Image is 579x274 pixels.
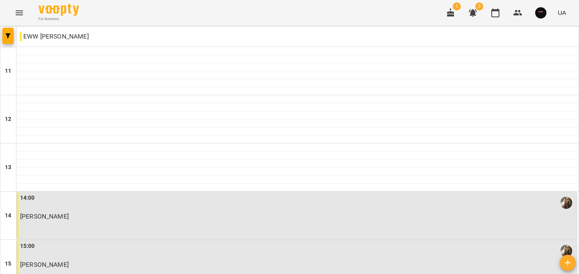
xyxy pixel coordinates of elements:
img: Бойко Олександра Вікторівна [560,245,572,257]
label: 15:00 [20,242,35,251]
span: [PERSON_NAME] [20,213,69,220]
span: 2 [475,2,483,10]
h6: 13 [5,163,11,172]
img: Voopty Logo [39,4,79,16]
button: Menu [10,3,29,22]
h6: 11 [5,67,11,76]
button: Створити урок [560,255,576,271]
label: 14:00 [20,194,35,202]
img: Бойко Олександра Вікторівна [560,197,572,209]
h6: 14 [5,211,11,220]
p: EWW [PERSON_NAME] [20,32,89,41]
h6: 15 [5,260,11,268]
h6: 12 [5,115,11,124]
span: UA [558,8,566,17]
span: For Business [39,16,79,22]
span: [PERSON_NAME] [20,261,69,268]
img: 5eed76f7bd5af536b626cea829a37ad3.jpg [535,7,546,18]
span: 1 [453,2,461,10]
button: UA [554,5,569,20]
